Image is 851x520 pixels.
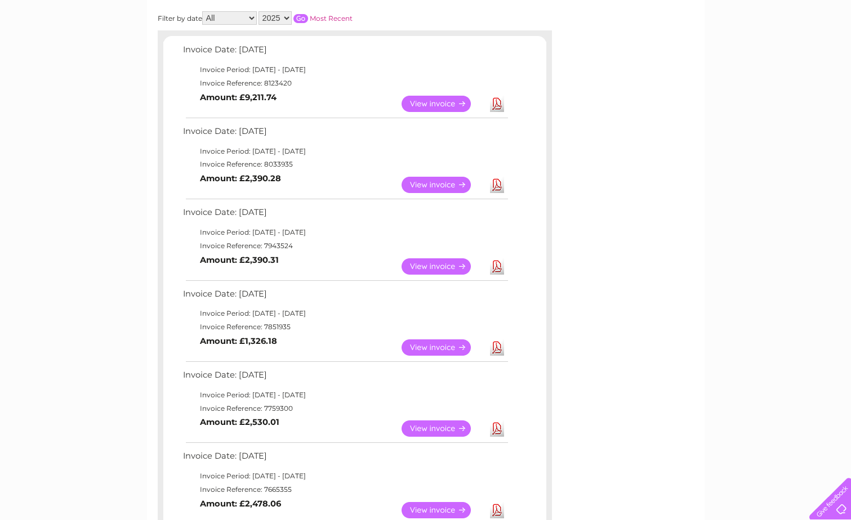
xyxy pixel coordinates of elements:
a: View [402,420,484,437]
a: Download [490,258,504,275]
div: Clear Business is a trading name of Verastar Limited (registered in [GEOGRAPHIC_DATA] No. 3667643... [160,6,692,55]
a: View [402,177,484,193]
a: Download [490,502,504,518]
a: View [402,339,484,356]
td: Invoice Date: [DATE] [180,449,510,469]
a: Download [490,420,504,437]
td: Invoice Period: [DATE] - [DATE] [180,145,510,158]
td: Invoice Period: [DATE] - [DATE] [180,226,510,239]
a: View [402,96,484,112]
td: Invoice Date: [DATE] [180,42,510,63]
td: Invoice Reference: 7943524 [180,239,510,253]
a: Contact [776,48,804,56]
b: Amount: £2,390.31 [200,255,279,265]
a: 0333 014 3131 [639,6,716,20]
a: View [402,258,484,275]
a: Telecoms [712,48,746,56]
a: Download [490,339,504,356]
a: Energy [681,48,706,56]
td: Invoice Period: [DATE] - [DATE] [180,469,510,483]
a: Most Recent [310,14,353,23]
b: Amount: £1,326.18 [200,336,277,346]
td: Invoice Period: [DATE] - [DATE] [180,388,510,402]
a: Log out [814,48,840,56]
b: Amount: £2,390.28 [200,173,281,183]
a: Download [490,177,504,193]
td: Invoice Reference: 7759300 [180,402,510,415]
td: Invoice Reference: 8123420 [180,77,510,90]
td: Invoice Date: [DATE] [180,286,510,307]
td: Invoice Reference: 7665355 [180,483,510,496]
td: Invoice Date: [DATE] [180,205,510,226]
td: Invoice Date: [DATE] [180,124,510,145]
div: Filter by date [158,11,453,25]
td: Invoice Date: [DATE] [180,367,510,388]
td: Invoice Period: [DATE] - [DATE] [180,307,510,320]
td: Invoice Reference: 7851935 [180,320,510,334]
td: Invoice Reference: 8033935 [180,158,510,171]
a: Water [653,48,674,56]
a: View [402,502,484,518]
img: logo.png [30,29,87,64]
b: Amount: £2,530.01 [200,417,279,427]
a: Blog [753,48,769,56]
td: Invoice Period: [DATE] - [DATE] [180,63,510,77]
b: Amount: £9,211.74 [200,92,277,102]
b: Amount: £2,478.06 [200,499,281,509]
a: Download [490,96,504,112]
